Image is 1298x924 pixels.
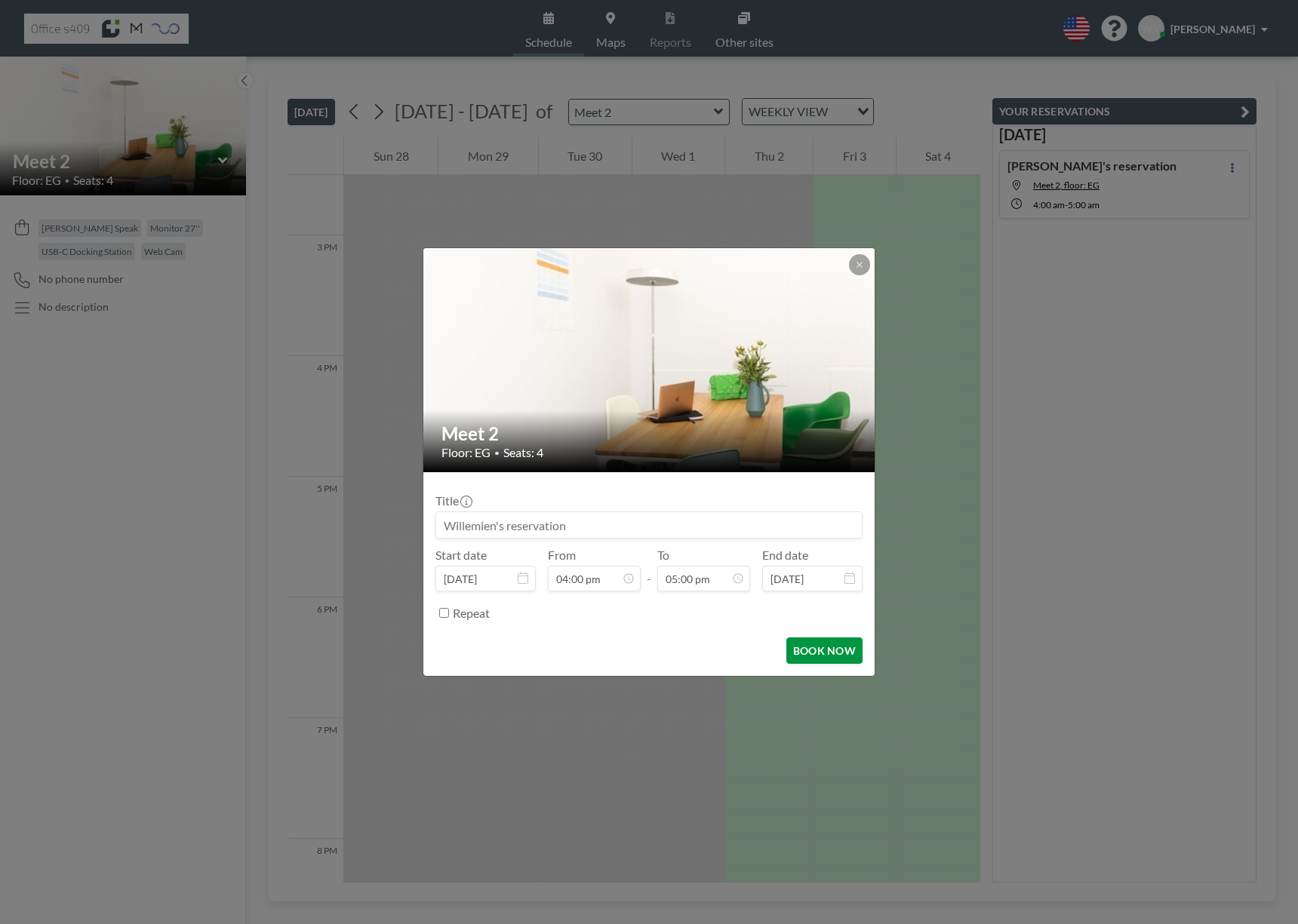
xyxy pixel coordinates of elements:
h2: Meet 2 [441,422,858,445]
label: From [548,548,576,563]
label: Repeat [453,606,490,621]
span: • [494,447,500,459]
label: Title [435,493,471,508]
label: End date [762,548,808,563]
span: Seats: 4 [503,445,543,460]
button: BOOK NOW [786,637,863,664]
label: To [657,548,669,563]
label: Start date [435,548,487,563]
span: Floor: EG [441,445,491,460]
input: Willemien's reservation [436,512,862,538]
img: 537.jpg [423,233,876,487]
span: - [647,553,651,586]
